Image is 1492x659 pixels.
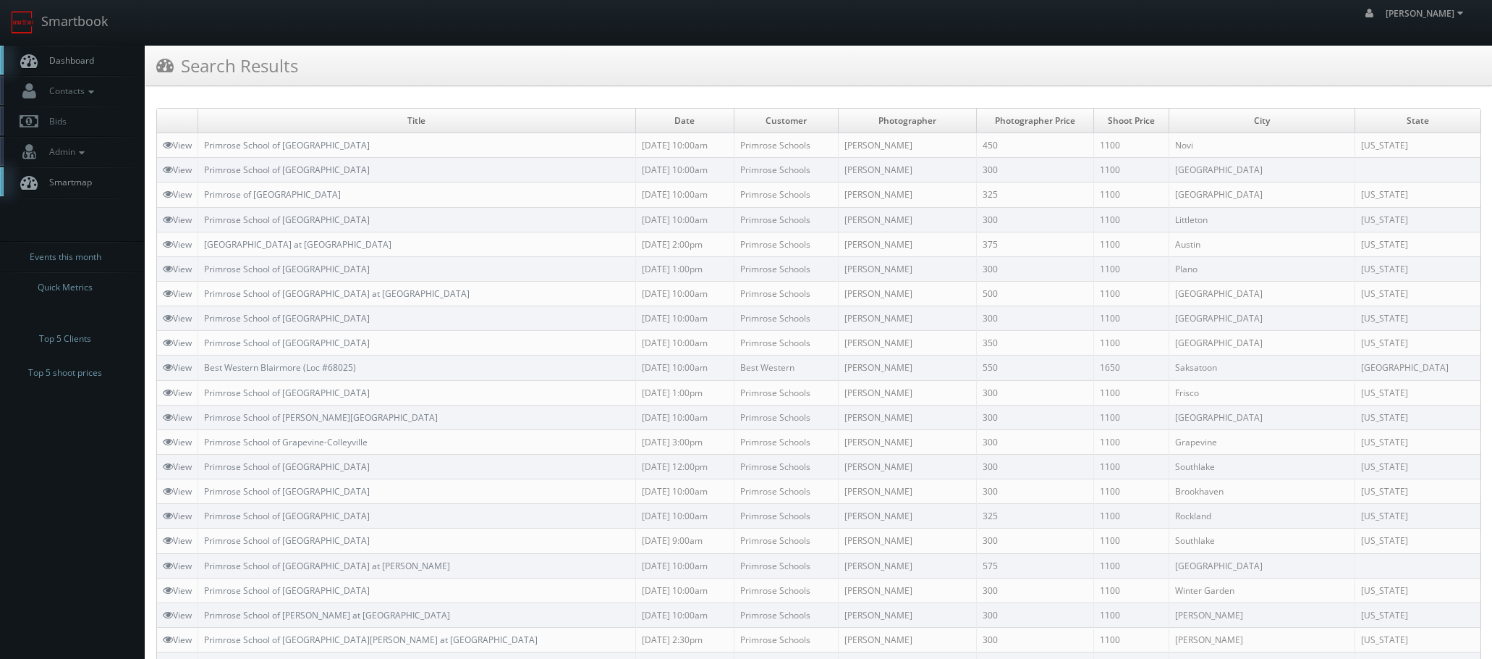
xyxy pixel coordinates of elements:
[635,306,734,331] td: [DATE] 10:00am
[1169,504,1355,529] td: Rockland
[839,380,977,405] td: [PERSON_NAME]
[1169,380,1355,405] td: Frisco
[204,387,370,399] a: Primrose School of [GEOGRAPHIC_DATA]
[977,380,1094,405] td: 300
[163,411,192,424] a: View
[977,133,1094,158] td: 450
[734,405,839,429] td: Primrose Schools
[635,133,734,158] td: [DATE] 10:00am
[635,454,734,479] td: [DATE] 12:00pm
[977,232,1094,256] td: 375
[839,281,977,306] td: [PERSON_NAME]
[1169,182,1355,207] td: [GEOGRAPHIC_DATA]
[1169,158,1355,182] td: [GEOGRAPHIC_DATA]
[635,232,734,256] td: [DATE] 2:00pm
[839,529,977,553] td: [PERSON_NAME]
[1094,504,1169,529] td: 1100
[635,553,734,578] td: [DATE] 10:00am
[1094,109,1169,133] td: Shoot Price
[1355,380,1480,405] td: [US_STATE]
[42,54,94,67] span: Dashboard
[163,214,192,226] a: View
[163,188,192,201] a: View
[1094,429,1169,454] td: 1100
[839,504,977,529] td: [PERSON_NAME]
[839,207,977,232] td: [PERSON_NAME]
[1169,603,1355,627] td: [PERSON_NAME]
[163,584,192,597] a: View
[734,429,839,454] td: Primrose Schools
[163,609,192,621] a: View
[1355,405,1480,429] td: [US_STATE]
[977,331,1094,356] td: 350
[163,387,192,399] a: View
[734,182,839,207] td: Primrose Schools
[1094,306,1169,331] td: 1100
[839,306,977,331] td: [PERSON_NAME]
[977,603,1094,627] td: 300
[1094,356,1169,380] td: 1650
[635,207,734,232] td: [DATE] 10:00am
[1094,405,1169,429] td: 1100
[635,281,734,306] td: [DATE] 10:00am
[1169,578,1355,603] td: Winter Garden
[635,405,734,429] td: [DATE] 10:00am
[1355,529,1480,553] td: [US_STATE]
[635,182,734,207] td: [DATE] 10:00am
[39,332,91,346] span: Top 5 Clients
[734,331,839,356] td: Primrose Schools
[42,146,88,158] span: Admin
[839,256,977,281] td: [PERSON_NAME]
[1094,479,1169,504] td: 1100
[1094,133,1169,158] td: 1100
[977,553,1094,578] td: 575
[734,133,839,158] td: Primrose Schools
[977,207,1094,232] td: 300
[1094,380,1169,405] td: 1100
[204,609,450,621] a: Primrose School of [PERSON_NAME] at [GEOGRAPHIC_DATA]
[1094,331,1169,356] td: 1100
[1169,232,1355,256] td: Austin
[11,11,34,34] img: smartbook-logo.png
[204,534,370,547] a: Primrose School of [GEOGRAPHIC_DATA]
[977,429,1094,454] td: 300
[734,158,839,182] td: Primrose Schools
[977,504,1094,529] td: 325
[1355,578,1480,603] td: [US_STATE]
[839,578,977,603] td: [PERSON_NAME]
[734,232,839,256] td: Primrose Schools
[734,479,839,504] td: Primrose Schools
[977,158,1094,182] td: 300
[163,263,192,275] a: View
[734,553,839,578] td: Primrose Schools
[1094,182,1169,207] td: 1100
[734,380,839,405] td: Primrose Schools
[1169,281,1355,306] td: [GEOGRAPHIC_DATA]
[1169,529,1355,553] td: Southlake
[977,454,1094,479] td: 300
[1169,306,1355,331] td: [GEOGRAPHIC_DATA]
[198,109,636,133] td: Title
[977,405,1094,429] td: 300
[1355,306,1480,331] td: [US_STATE]
[1355,429,1480,454] td: [US_STATE]
[1094,232,1169,256] td: 1100
[839,479,977,504] td: [PERSON_NAME]
[204,164,370,176] a: Primrose School of [GEOGRAPHIC_DATA]
[635,256,734,281] td: [DATE] 1:00pm
[635,331,734,356] td: [DATE] 10:00am
[1094,158,1169,182] td: 1100
[163,485,192,498] a: View
[977,578,1094,603] td: 300
[163,361,192,374] a: View
[42,115,67,127] span: Bids
[1169,133,1355,158] td: Novi
[977,356,1094,380] td: 550
[839,331,977,356] td: [PERSON_NAME]
[1094,578,1169,603] td: 1100
[204,188,341,201] a: Primrose of [GEOGRAPHIC_DATA]
[1355,256,1480,281] td: [US_STATE]
[839,603,977,627] td: [PERSON_NAME]
[163,560,192,572] a: View
[635,356,734,380] td: [DATE] 10:00am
